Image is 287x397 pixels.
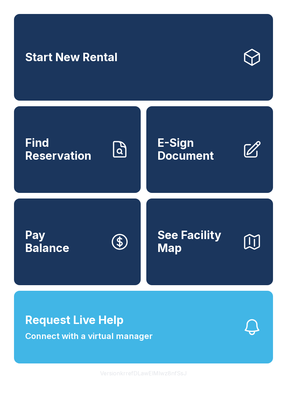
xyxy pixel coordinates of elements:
span: See Facility Map [157,229,237,254]
span: Start New Rental [25,51,118,64]
a: Start New Rental [14,14,273,101]
span: Request Live Help [25,312,124,329]
a: E-Sign Document [146,106,273,193]
a: Find Reservation [14,106,141,193]
span: Connect with a virtual manager [25,330,153,342]
span: Find Reservation [25,137,104,162]
button: Request Live HelpConnect with a virtual manager [14,291,273,363]
button: PayBalance [14,198,141,285]
span: Pay Balance [25,229,69,254]
button: See Facility Map [146,198,273,285]
span: E-Sign Document [157,137,237,162]
button: VersionkrrefDLawElMlwz8nfSsJ [94,363,192,383]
